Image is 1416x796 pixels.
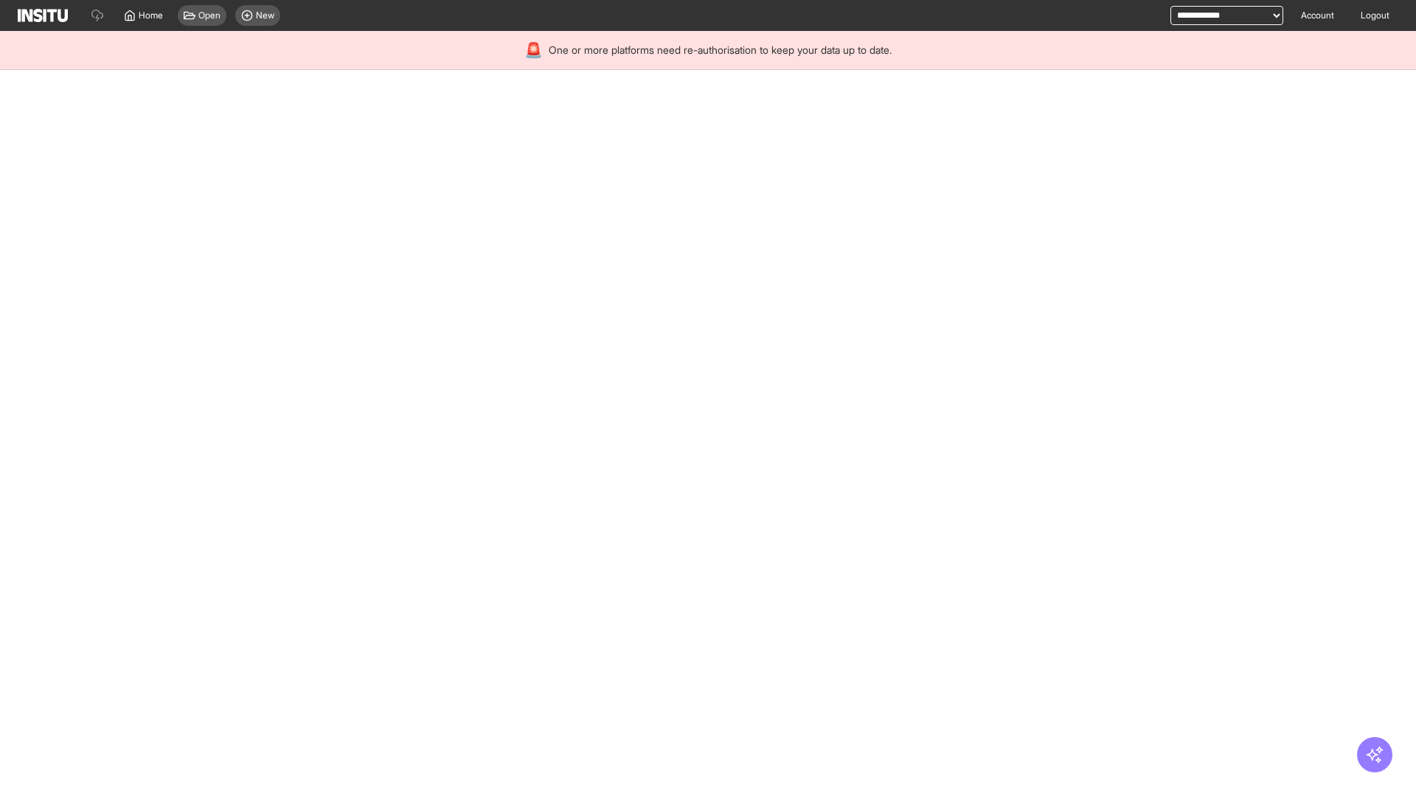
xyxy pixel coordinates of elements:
[18,9,68,22] img: Logo
[549,43,892,57] span: One or more platforms need re-authorisation to keep your data up to date.
[139,10,163,21] span: Home
[256,10,274,21] span: New
[198,10,221,21] span: Open
[524,40,543,60] div: 🚨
